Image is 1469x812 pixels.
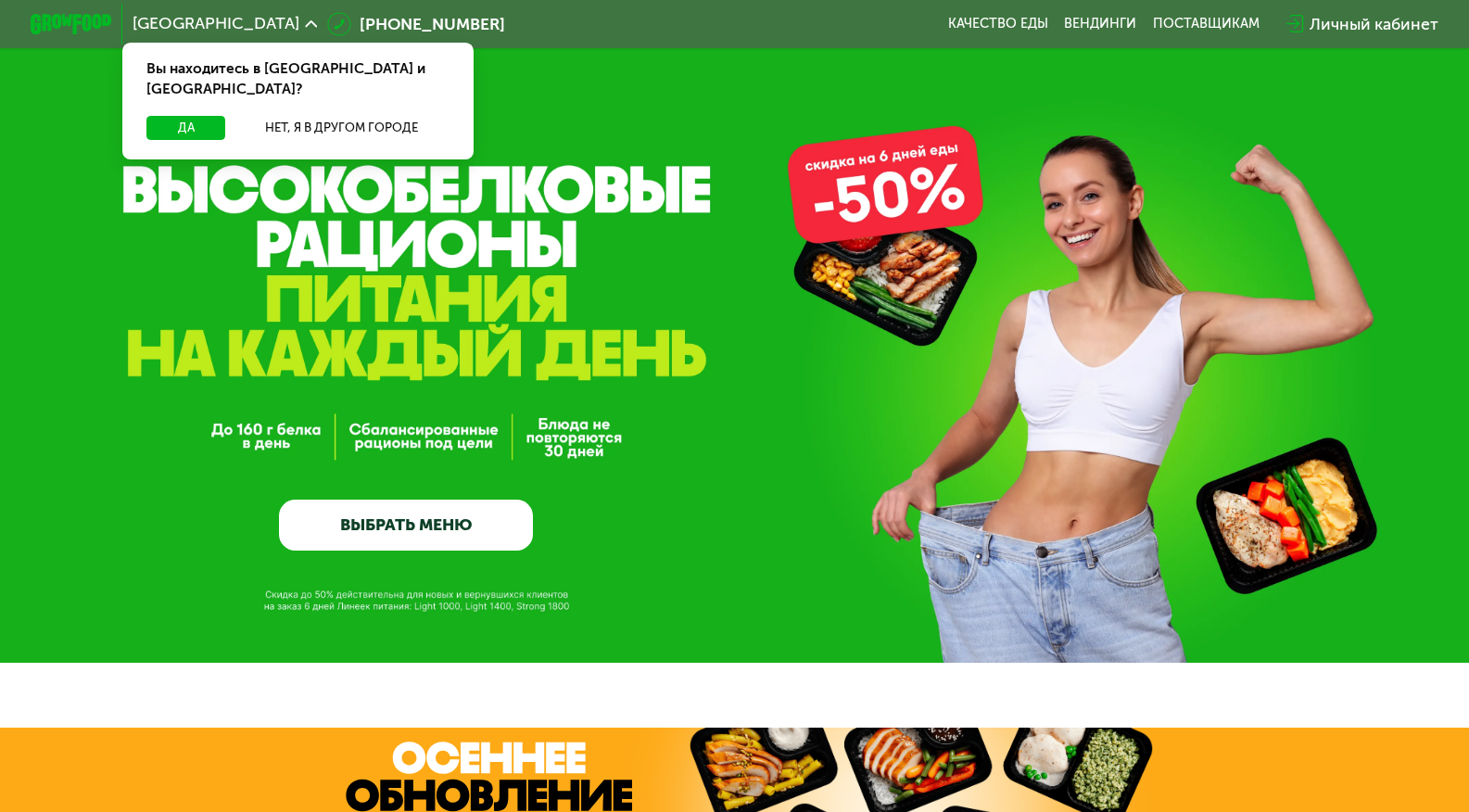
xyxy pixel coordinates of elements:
[327,12,505,36] a: [PHONE_NUMBER]
[1153,16,1260,32] div: поставщикам
[279,500,533,551] a: ВЫБРАТЬ МЕНЮ
[1064,16,1136,32] a: Вендинги
[1310,12,1438,36] div: Личный кабинет
[234,116,449,140] button: Нет, я в другом городе
[133,16,299,32] span: [GEOGRAPHIC_DATA]
[146,116,225,140] button: Да
[122,43,474,116] div: Вы находитесь в [GEOGRAPHIC_DATA] и [GEOGRAPHIC_DATA]?
[948,16,1048,32] a: Качество еды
